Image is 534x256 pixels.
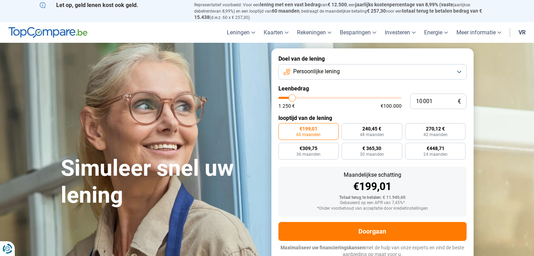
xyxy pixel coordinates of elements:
[299,9,367,14] font: , bedraagt ​​de maandelijkse betaling
[344,171,401,178] font: Maandelijkse schatting
[458,98,461,105] font: €
[456,29,496,36] font: Meer informatie
[347,2,355,7] font: , een
[427,146,444,151] font: €448,71
[56,2,138,8] font: Let op, geld lenen kost ook geld.
[214,9,272,14] font: van 8,99%) en een looptijd van
[278,85,309,92] font: Leenbedrag
[293,68,340,75] font: Persoonlijke lening
[339,195,406,200] font: Totaal terug te betalen: € 11.940,60
[194,2,260,7] font: Representatief voorbeeld: Voor een
[278,55,325,62] font: Doel van de lening
[423,132,448,137] font: 42 maanden
[260,2,321,7] font: lening met een vast bedrag
[426,126,445,132] font: 270,12 €
[8,27,87,38] img: TopVergelijken
[272,8,299,14] font: 60 maanden
[362,126,381,132] font: 240,45 €
[336,22,381,43] a: Besparingen
[297,29,326,36] font: Rekeningen
[358,228,386,235] font: Doorgaan
[299,146,317,151] font: €309,75
[514,22,530,43] a: vr
[194,8,482,20] font: totaal terug te betalen bedrag van € 15.438
[420,22,452,43] a: Energie
[227,29,250,36] font: Leningen
[278,64,467,80] button: Persoonlijke lening
[355,2,441,7] font: jaarlijks kostenpercentage van 8,99% (
[259,22,293,43] a: Kaarten
[328,2,347,7] font: € 12.500
[424,29,442,36] font: Energie
[362,146,381,151] font: € 365,30
[381,22,420,43] a: Investeren
[293,22,336,43] a: Rekeningen
[194,2,470,14] font: jaarlijkse debetrente
[210,15,251,20] font: (d.w.z. 60 x € 257,30).
[317,206,428,211] font: *Onder voorbehoud van acceptatie door kredietinstellingen
[519,29,526,36] font: vr
[367,8,386,14] font: € 257,30
[296,132,321,137] font: 60 maanden
[340,29,371,36] font: Besparingen
[264,29,283,36] font: Kaarten
[278,222,467,241] button: Doorgaan
[441,2,453,7] font: vaste
[452,22,506,43] a: Meer informatie
[353,180,391,193] font: €199,01
[61,155,234,208] font: Simuleer snel uw lening
[299,126,317,132] font: €199,01
[360,132,384,137] font: 48 maanden
[321,2,328,7] font: van
[340,200,405,205] font: Gebaseerd op een APR van 7,45%*
[360,152,384,157] font: 30 maanden
[281,245,365,250] font: Maximaliseer uw financieringskansen
[386,9,402,14] font: voor een
[223,22,259,43] a: Leningen
[381,103,402,109] font: €100.000
[278,103,295,109] font: 1.250 €
[423,152,448,157] font: 24 maanden
[385,29,410,36] font: Investeren
[278,115,332,121] font: looptijd van de lening
[296,152,321,157] font: 36 maanden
